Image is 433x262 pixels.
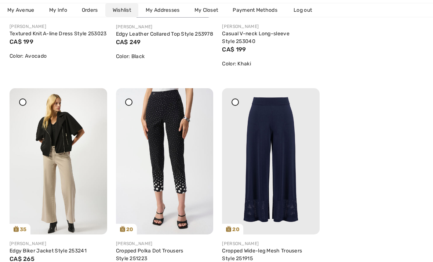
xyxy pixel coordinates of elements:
div: Color: Avocado [10,52,107,60]
a: Textured Knit A-line Dress Style 253023 [10,30,107,37]
a: My Addresses [138,3,187,17]
a: Edgy Leather Collared Top Style 253978 [116,31,213,37]
a: Payment Methods [225,3,285,17]
a: Casual V-neck Long-sleeve Style 253040 [222,30,290,44]
div: [PERSON_NAME] [222,240,320,247]
a: Cropped Wide-leg Mesh Trousers Style 251915 [222,248,302,262]
a: 35 [10,88,107,234]
span: CA$ 199 [10,38,33,45]
a: 20 [222,88,320,234]
div: [PERSON_NAME] [116,240,214,247]
a: 20 [116,88,214,234]
div: [PERSON_NAME] [10,23,107,30]
a: Wishlist [105,3,138,17]
img: joseph-ribkoff-pants-midnight-blue_251915b_1_7331_search.jpg [222,88,320,234]
div: [PERSON_NAME] [222,23,320,30]
div: [PERSON_NAME] [10,240,107,247]
img: joseph-ribkoff-jackets-blazers-black_253241_2_d443_search.jpg [10,88,107,234]
img: joseph-ribkoff-pants-black-vanilla_251223_2_647c_search.jpg [116,88,214,234]
span: CA$ 249 [116,39,141,46]
a: Edgy Biker Jacket Style 253241 [10,248,87,254]
div: Color: Khaki [222,60,320,68]
div: [PERSON_NAME] [116,24,214,30]
a: My Closet [187,3,226,17]
a: Cropped Polka Dot Trousers Style 251223 [116,248,183,262]
a: My Info [42,3,74,17]
span: CA$ 199 [222,46,246,53]
div: Color: Black [116,53,214,60]
a: Orders [74,3,105,17]
span: My Avenue [7,6,34,14]
a: Log out [286,3,327,17]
